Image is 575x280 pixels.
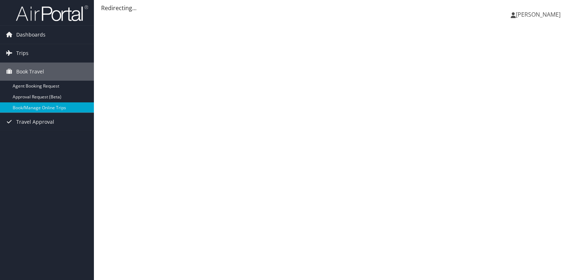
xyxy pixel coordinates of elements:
span: Book Travel [16,63,44,81]
div: Redirecting... [101,4,568,12]
a: [PERSON_NAME] [511,4,568,25]
img: airportal-logo.png [16,5,88,22]
span: Trips [16,44,29,62]
span: Travel Approval [16,113,54,131]
span: [PERSON_NAME] [516,10,561,18]
span: Dashboards [16,26,46,44]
